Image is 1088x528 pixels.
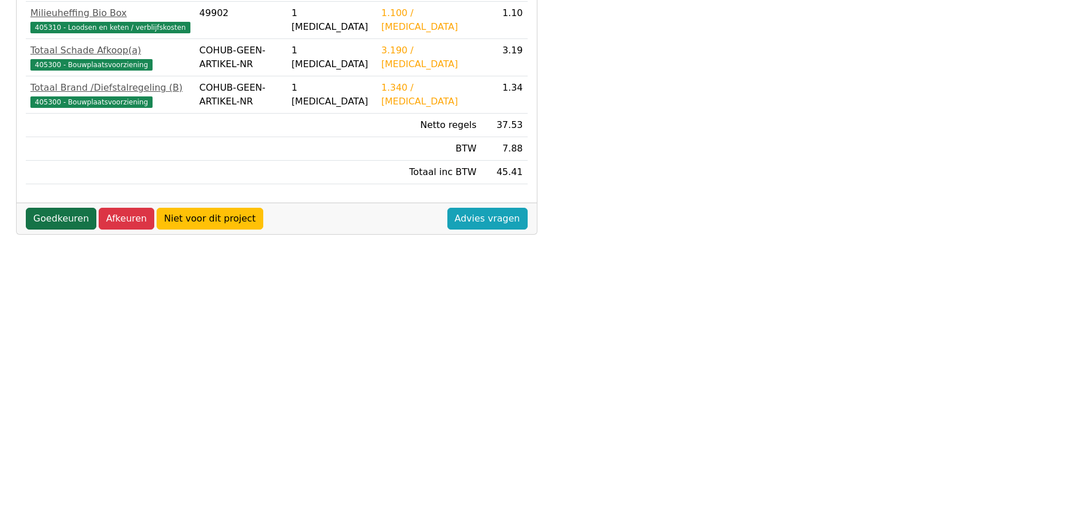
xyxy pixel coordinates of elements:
[377,161,481,184] td: Totaal inc BTW
[381,44,477,71] div: 3.190 / [MEDICAL_DATA]
[30,44,190,71] a: Totaal Schade Afkoop(a)405300 - Bouwplaatsvoorziening
[481,114,528,137] td: 37.53
[381,6,477,34] div: 1.100 / [MEDICAL_DATA]
[291,81,372,108] div: 1 [MEDICAL_DATA]
[447,208,528,230] a: Advies vragen
[30,59,153,71] span: 405300 - Bouwplaatsvoorziening
[377,137,481,161] td: BTW
[377,114,481,137] td: Netto regels
[30,44,190,57] div: Totaal Schade Afkoop(a)
[30,6,190,34] a: Milieuheffing Bio Box405310 - Loodsen en keten / verblijfskosten
[30,6,190,20] div: Milieuheffing Bio Box
[291,44,372,71] div: 1 [MEDICAL_DATA]
[481,76,528,114] td: 1.34
[99,208,154,230] a: Afkeuren
[30,81,190,95] div: Totaal Brand /Diefstalregeling (B)
[481,161,528,184] td: 45.41
[481,2,528,39] td: 1.10
[30,22,190,33] span: 405310 - Loodsen en keten / verblijfskosten
[30,81,190,108] a: Totaal Brand /Diefstalregeling (B)405300 - Bouwplaatsvoorziening
[381,81,477,108] div: 1.340 / [MEDICAL_DATA]
[195,39,287,76] td: COHUB-GEEN-ARTIKEL-NR
[26,208,96,230] a: Goedkeuren
[30,96,153,108] span: 405300 - Bouwplaatsvoorziening
[195,76,287,114] td: COHUB-GEEN-ARTIKEL-NR
[157,208,263,230] a: Niet voor dit project
[291,6,372,34] div: 1 [MEDICAL_DATA]
[481,39,528,76] td: 3.19
[195,2,287,39] td: 49902
[481,137,528,161] td: 7.88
